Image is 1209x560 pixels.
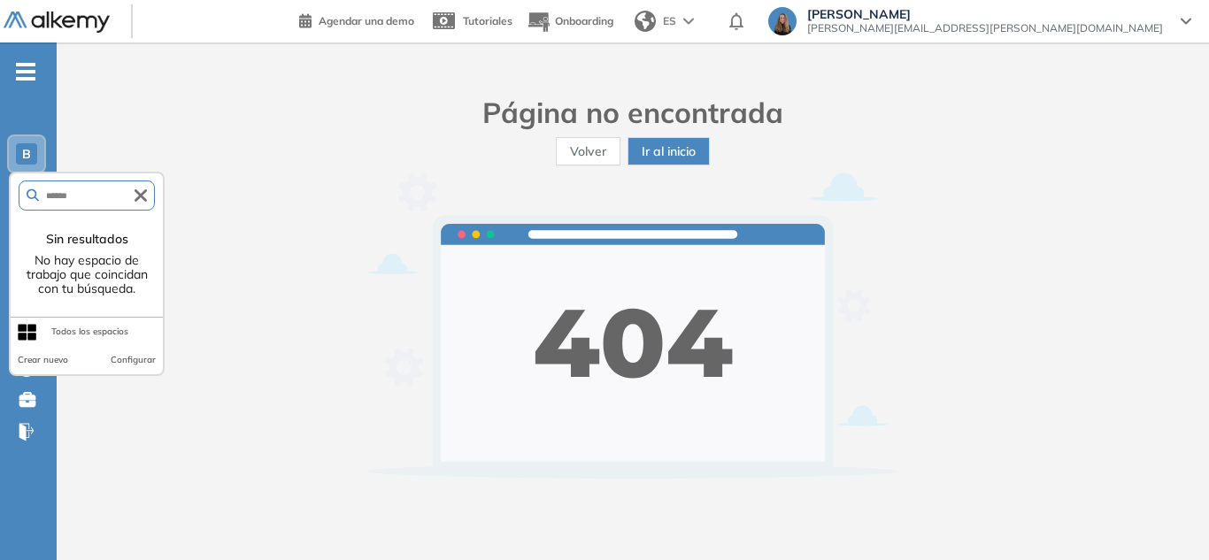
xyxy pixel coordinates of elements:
span: [PERSON_NAME][EMAIL_ADDRESS][PERSON_NAME][DOMAIN_NAME] [807,21,1163,35]
button: Crear nuevo [18,353,68,367]
img: world [635,11,656,32]
p: No hay espacio de trabajo que coincidan con tu búsqueda. [25,253,149,295]
p: Sin resultados [25,232,149,246]
button: Configurar [111,353,156,367]
div: Todos los espacios [51,325,128,339]
span: Agendar una demo [319,14,414,27]
span: ES [663,13,676,29]
span: Tutoriales [463,14,512,27]
button: Volver [556,137,620,165]
button: Ir al inicio [628,137,710,165]
span: Ir al inicio [642,142,696,161]
span: Onboarding [555,14,613,27]
i: - [16,70,35,73]
h2: Página no encontrada [367,96,898,129]
img: arrow [683,18,694,25]
span: B [22,147,31,161]
a: Agendar una demo [299,9,414,30]
span: Volver [570,142,606,161]
span: [PERSON_NAME] [807,7,1163,21]
img: Logo [4,12,110,34]
img: error [367,173,898,479]
button: Onboarding [527,3,613,41]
